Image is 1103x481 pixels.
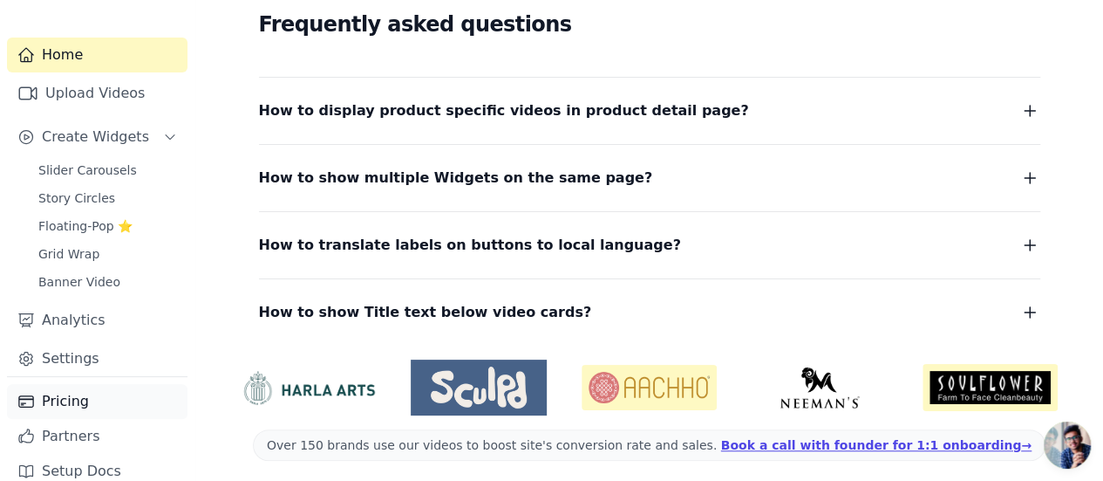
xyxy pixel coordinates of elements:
a: Home [7,38,187,72]
button: How to display product specific videos in product detail page? [259,99,1040,123]
button: How to translate labels on buttons to local language? [259,233,1040,258]
span: Slider Carousels [38,161,137,179]
a: Story Circles [28,186,187,210]
span: Grid Wrap [38,245,99,263]
a: Book a call with founder for 1:1 onboarding [721,438,1032,452]
a: Floating-Pop ⭐ [28,214,187,238]
img: Neeman's [752,367,887,409]
span: Banner Video [38,273,120,291]
span: How to translate labels on buttons to local language? [259,233,681,258]
a: Pricing [7,384,187,419]
img: Aachho [582,365,717,409]
img: Soulflower [923,364,1058,412]
img: HarlaArts [241,370,376,406]
a: Grid Wrap [28,242,187,266]
a: Partners [7,419,187,454]
span: Floating-Pop ⭐ [38,217,133,235]
h2: Frequently asked questions [259,7,1040,42]
span: How to show Title text below video cards? [259,300,592,325]
span: Story Circles [38,189,115,207]
a: Upload Videos [7,76,187,111]
a: Slider Carousels [28,158,187,182]
button: Create Widgets [7,120,187,155]
a: Banner Video [28,270,187,294]
span: How to show multiple Widgets on the same page? [259,166,653,190]
span: Create Widgets [42,127,149,148]
a: Settings [7,341,187,376]
button: How to show Title text below video cards? [259,300,1040,325]
span: How to display product specific videos in product detail page? [259,99,749,123]
button: How to show multiple Widgets on the same page? [259,166,1040,190]
img: Sculpd US [411,367,546,409]
a: Analytics [7,303,187,338]
a: Open chat [1044,422,1091,469]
